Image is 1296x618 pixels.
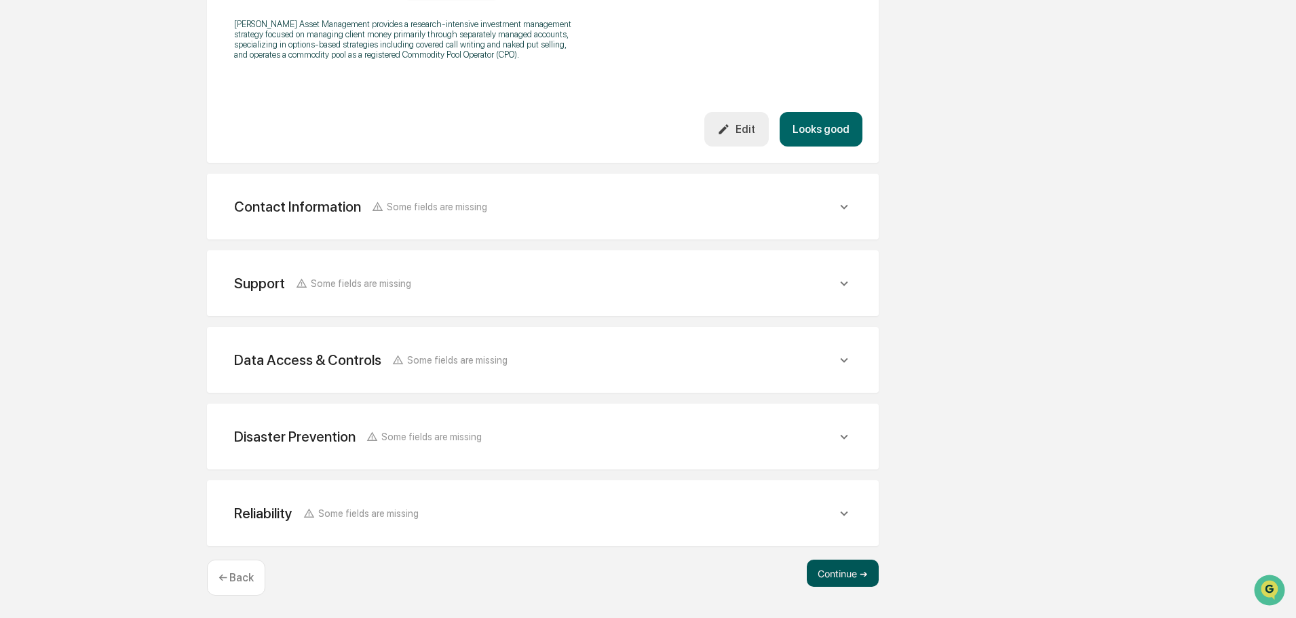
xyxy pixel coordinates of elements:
[42,185,110,195] span: [PERSON_NAME]
[112,277,168,291] span: Attestations
[28,104,53,128] img: 8933085812038_c878075ebb4cc5468115_72.jpg
[14,305,24,315] div: 🔎
[93,272,174,296] a: 🗄️Attestations
[223,497,862,530] div: ReliabilitySome fields are missing
[8,298,91,322] a: 🔎Data Lookup
[234,351,381,368] div: Data Access & Controls
[407,354,508,366] span: Some fields are missing
[223,190,862,223] div: Contact InformationSome fields are missing
[14,172,35,193] img: Tammy Steffen
[96,336,164,347] a: Powered byPylon
[1253,573,1289,610] iframe: Open customer support
[223,420,862,453] div: Disaster PreventionSome fields are missing
[223,343,862,376] div: Data Access & ControlsSome fields are missing
[234,198,361,215] div: Contact Information
[311,277,411,289] span: Some fields are missing
[704,112,769,147] button: Edit
[98,279,109,290] div: 🗄️
[14,279,24,290] div: 🖐️
[14,151,91,161] div: Past conversations
[14,104,38,128] img: 1746055101610-c473b297-6a78-478c-a979-82029cc54cd1
[807,560,879,587] button: Continue ➔
[234,505,292,522] div: Reliability
[234,275,285,292] div: Support
[234,19,573,60] p: [PERSON_NAME] Asset Management provides a research-intensive investment management strategy focus...
[61,104,223,117] div: Start new chat
[231,108,247,124] button: Start new chat
[210,148,247,164] button: See all
[381,431,482,442] span: Some fields are missing
[14,208,35,230] img: Tammy Steffen
[27,303,85,317] span: Data Lookup
[717,123,755,136] div: Edit
[234,428,356,445] div: Disaster Prevention
[387,201,487,212] span: Some fields are missing
[27,277,88,291] span: Preclearance
[318,507,419,519] span: Some fields are missing
[61,117,187,128] div: We're available if you need us!
[8,272,93,296] a: 🖐️Preclearance
[135,336,164,347] span: Pylon
[218,571,254,584] p: ← Back
[223,267,862,300] div: SupportSome fields are missing
[14,28,247,50] p: How can we help?
[113,185,117,195] span: •
[42,221,110,232] span: [PERSON_NAME]
[120,221,148,232] span: [DATE]
[113,221,117,232] span: •
[120,185,148,195] span: [DATE]
[780,112,862,147] button: Looks good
